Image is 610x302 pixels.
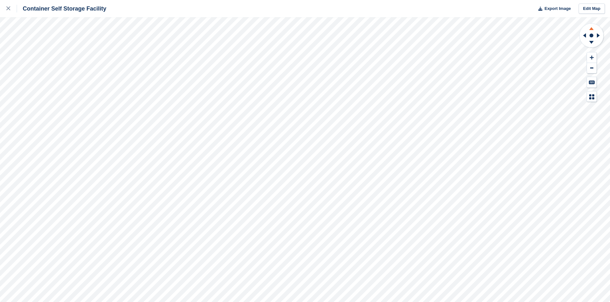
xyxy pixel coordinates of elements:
span: Export Image [544,5,571,12]
button: Keyboard Shortcuts [587,77,597,88]
button: Export Image [534,4,571,14]
button: Zoom In [587,52,597,63]
a: Edit Map [579,4,605,14]
div: Container Self Storage Facility [17,5,106,12]
button: Zoom Out [587,63,597,74]
button: Map Legend [587,91,597,102]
